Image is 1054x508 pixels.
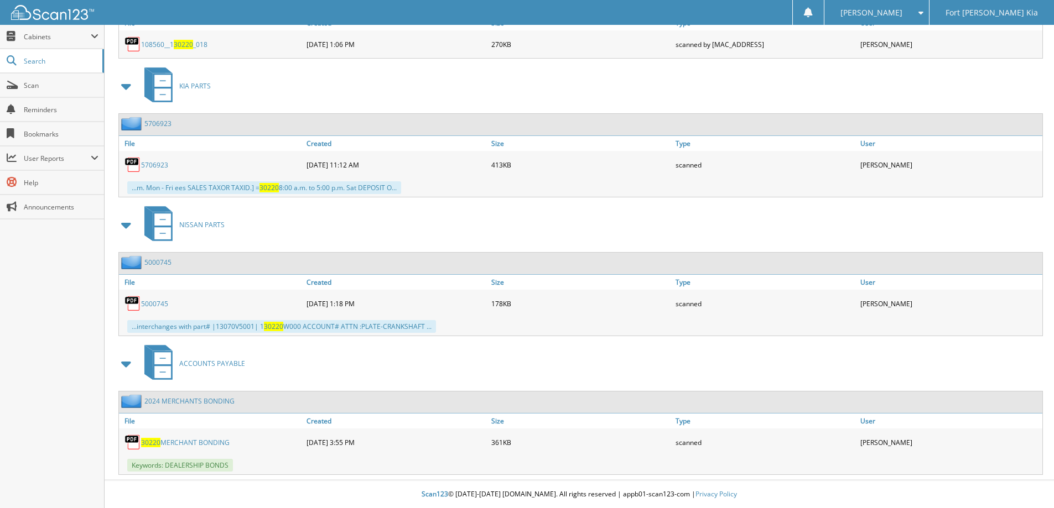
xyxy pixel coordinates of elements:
a: KIA PARTS [138,64,211,108]
div: ...m. Mon - Fri ees SALES TAXOR TAXID.] = 8:00 a.m. to 5:00 p.m. Sat DEPOSIT O... [127,181,401,194]
a: 30220MERCHANT BONDING [141,438,230,447]
a: 2024 MERCHANTS BONDING [144,396,235,406]
a: Type [673,136,858,151]
img: PDF.png [124,295,141,312]
div: 413KB [489,154,673,176]
a: Type [673,275,858,290]
span: 30220 [174,40,193,49]
a: ACCOUNTS PAYABLE [138,342,245,385]
span: Search [24,56,97,66]
span: Fort [PERSON_NAME] Kia [946,9,1038,16]
div: ...interchanges with part# |13070V5001| 1 W000 ACCOUNT# ATTN :PLATE-CRANKSHAFT ... [127,320,436,333]
span: 30220 [259,183,279,192]
a: File [119,413,304,428]
a: 5000745 [144,258,172,267]
span: Keywords: DEALERSHIP BONDS [127,459,233,472]
img: folder2.png [121,394,144,408]
span: NISSAN PARTS [179,220,225,229]
img: PDF.png [124,434,141,451]
img: PDF.png [124,36,141,53]
span: 30220 [264,322,283,331]
span: Scan [24,81,98,90]
span: [PERSON_NAME] [840,9,902,16]
div: 361KB [489,431,673,453]
div: [DATE] 3:55 PM [304,431,489,453]
span: Scan123 [422,489,448,499]
a: 108560__130220_018 [141,40,207,49]
img: folder2.png [121,255,144,269]
div: [PERSON_NAME] [858,292,1042,315]
span: User Reports [24,154,91,163]
div: [PERSON_NAME] [858,431,1042,453]
a: Size [489,275,673,290]
div: [PERSON_NAME] [858,33,1042,55]
a: Created [304,275,489,290]
a: 5000745 [141,299,168,308]
a: Size [489,136,673,151]
a: Privacy Policy [695,489,737,499]
div: [DATE] 1:18 PM [304,292,489,315]
div: 178KB [489,292,673,315]
div: scanned [673,431,858,453]
div: 270KB [489,33,673,55]
div: [DATE] 1:06 PM [304,33,489,55]
span: Announcements [24,202,98,212]
a: 5706923 [141,160,168,170]
a: File [119,136,304,151]
span: Bookmarks [24,129,98,139]
div: © [DATE]-[DATE] [DOMAIN_NAME]. All rights reserved | appb01-scan123-com | [105,481,1054,508]
a: Created [304,413,489,428]
a: File [119,275,304,290]
span: ACCOUNTS PAYABLE [179,359,245,368]
a: Created [304,136,489,151]
span: Reminders [24,105,98,114]
a: Type [673,413,858,428]
a: 5706923 [144,119,172,128]
span: Help [24,178,98,187]
div: [PERSON_NAME] [858,154,1042,176]
img: folder2.png [121,117,144,130]
a: User [858,136,1042,151]
div: scanned by [MAC_ADDRESS] [673,33,858,55]
div: scanned [673,292,858,315]
span: Cabinets [24,32,91,41]
a: User [858,275,1042,290]
div: [DATE] 11:12 AM [304,154,489,176]
a: NISSAN PARTS [138,203,225,247]
a: User [858,413,1042,428]
img: PDF.png [124,156,141,173]
span: 30220 [141,438,160,447]
img: scan123-logo-white.svg [11,5,94,20]
a: Size [489,413,673,428]
div: scanned [673,154,858,176]
span: KIA PARTS [179,81,211,91]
